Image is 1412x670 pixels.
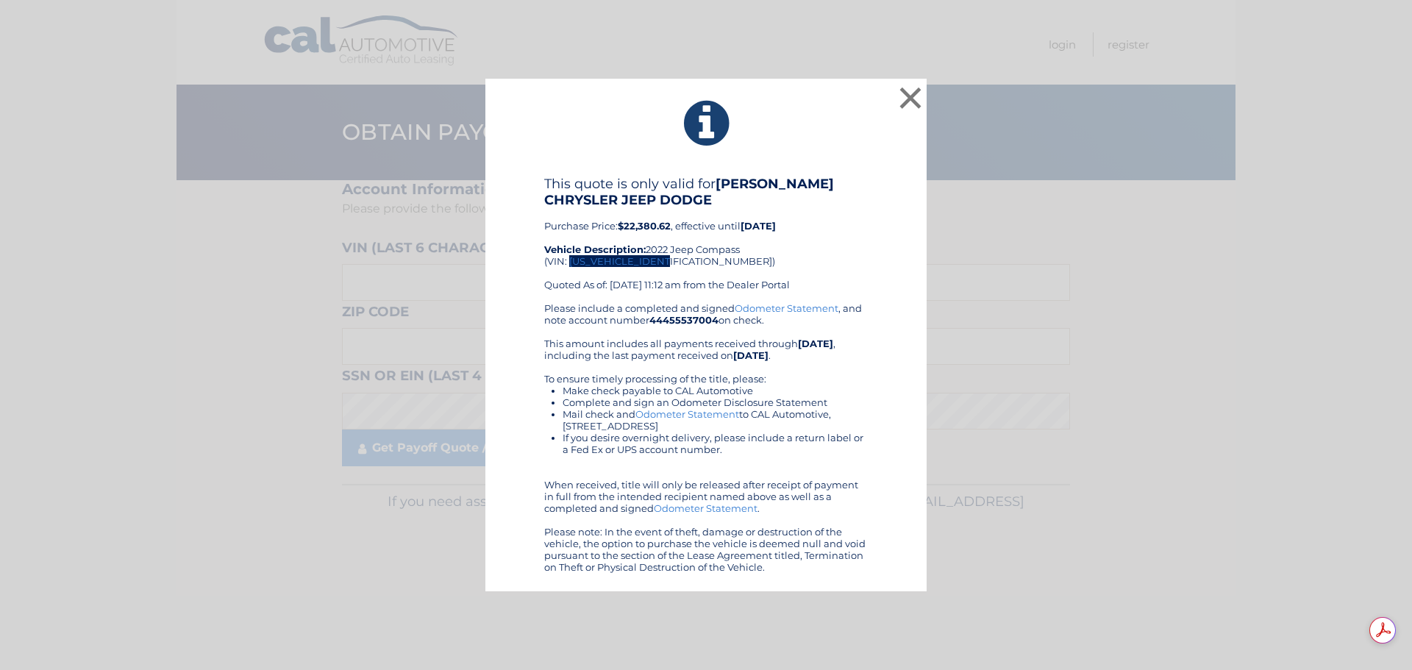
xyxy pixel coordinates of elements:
a: Odometer Statement [635,408,739,420]
li: Mail check and to CAL Automotive, [STREET_ADDRESS] [563,408,868,432]
div: Purchase Price: , effective until 2022 Jeep Compass (VIN: [US_VEHICLE_IDENTIFICATION_NUMBER]) Quo... [544,176,868,302]
a: Odometer Statement [735,302,838,314]
b: 44455537004 [649,314,719,326]
li: If you desire overnight delivery, please include a return label or a Fed Ex or UPS account number. [563,432,868,455]
b: [PERSON_NAME] CHRYSLER JEEP DODGE [544,176,834,208]
div: Please include a completed and signed , and note account number on check. This amount includes al... [544,302,868,573]
li: Complete and sign an Odometer Disclosure Statement [563,396,868,408]
b: $22,380.62 [618,220,671,232]
b: [DATE] [741,220,776,232]
a: Odometer Statement [654,502,757,514]
strong: Vehicle Description: [544,243,646,255]
b: [DATE] [733,349,769,361]
h4: This quote is only valid for [544,176,868,208]
button: × [896,83,925,113]
b: [DATE] [798,338,833,349]
li: Make check payable to CAL Automotive [563,385,868,396]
